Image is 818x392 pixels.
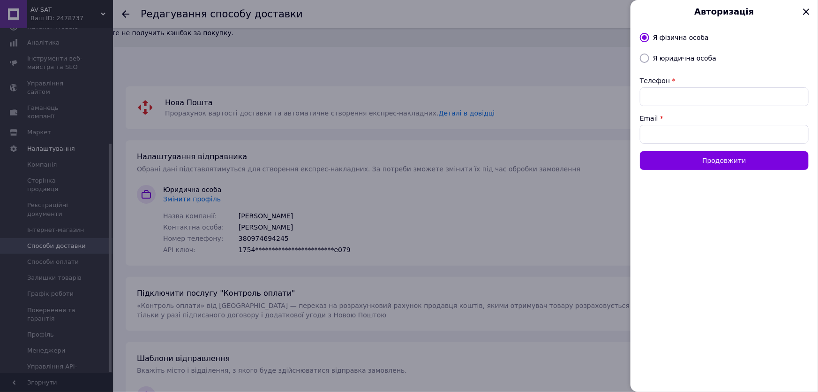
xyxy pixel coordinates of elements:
[640,151,809,170] button: Продовжити
[640,77,670,85] label: Телефон
[650,6,798,18] span: Авторизація
[653,54,716,62] label: Я юридична особа
[640,115,658,122] label: Email
[653,34,709,41] label: Я фізична особа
